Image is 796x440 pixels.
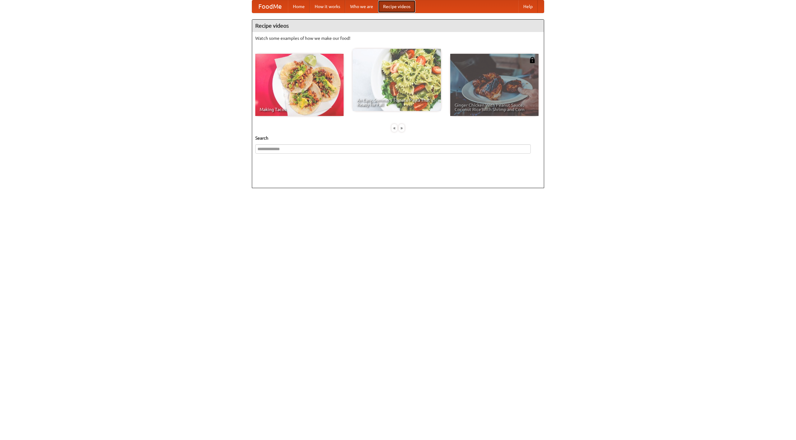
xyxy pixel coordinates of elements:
a: An Easy, Summery Tomato Pasta That's Ready for Fall [353,49,441,111]
span: Making Tacos [260,107,339,112]
span: An Easy, Summery Tomato Pasta That's Ready for Fall [357,98,437,107]
a: FoodMe [252,0,288,13]
img: 483408.png [529,57,535,63]
div: « [391,124,397,132]
a: Who we are [345,0,378,13]
h5: Search [255,135,541,141]
h4: Recipe videos [252,20,544,32]
a: Home [288,0,310,13]
div: » [399,124,405,132]
a: How it works [310,0,345,13]
a: Making Tacos [255,54,344,116]
a: Recipe videos [378,0,415,13]
p: Watch some examples of how we make our food! [255,35,541,41]
a: Help [518,0,538,13]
